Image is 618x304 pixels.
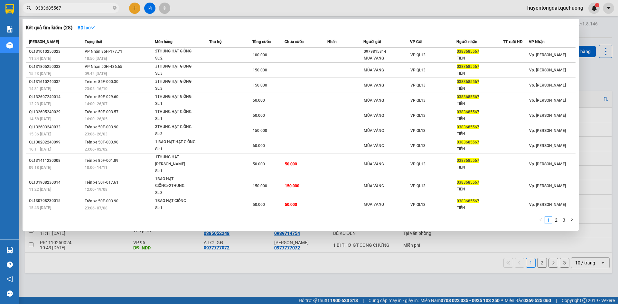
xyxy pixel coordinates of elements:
a: 3 [560,216,567,224]
span: 12:00 - 19/08 [85,187,108,192]
span: Vp. [PERSON_NAME] [529,113,566,118]
div: TIẾN [457,100,503,107]
div: MÙA VÀNG [364,55,410,62]
span: Nhãn [327,40,337,44]
button: Bộ lọcdown [72,23,100,33]
button: right [568,216,576,224]
div: MÙA VÀNG [364,183,410,189]
span: Trên xe 50F-003.90 [85,199,118,203]
span: VP Nhận 85H-177.71 [85,49,122,54]
span: Trên xe 50F-003.57 [85,110,118,114]
span: Trên xe 50F-003.90 [85,125,118,129]
span: 0383685567 [457,199,479,203]
span: VP QL13 [410,53,426,57]
div: QL130708230015 [29,198,83,204]
span: down [90,25,95,30]
span: 23:06 - 26/03 [85,132,108,136]
h3: Kết quả tìm kiếm ( 28 ) [26,24,72,31]
div: MÙA VÀNG [364,127,410,134]
span: right [570,218,574,222]
span: 0383685567 [457,140,479,144]
input: Tìm tên, số ĐT hoặc mã đơn [35,5,111,12]
span: VP QL13 [410,184,426,188]
span: 14:00 - 26/07 [85,102,108,106]
div: 1BAO HẠT GIỐNG+2THUNG [155,176,203,189]
span: VP Nhận 50H-436.65 [85,64,122,69]
span: 150.000 [285,184,299,188]
span: Trên xe 50F-017.61 [85,180,118,185]
span: VP QL13 [410,113,426,118]
div: QL131805250033 [29,63,83,70]
span: Trên xe 50F-003.90 [85,140,118,144]
span: VP Gửi [410,40,422,44]
div: SL: 2 [155,55,203,62]
div: QL132603240033 [29,124,83,131]
div: MÙA VÀNG [364,201,410,208]
span: Vp. [PERSON_NAME] [529,143,566,148]
span: 09:18 [DATE] [29,165,51,170]
span: Tổng cước [252,40,271,44]
li: Next Page [568,216,576,224]
span: Trên xe 85F-001.89 [85,158,118,163]
span: Trên xe 85F-000.30 [85,79,118,84]
span: VP Nhận [529,40,545,44]
span: Vp. [PERSON_NAME] [529,128,566,133]
span: 100.000 [253,53,267,57]
div: SL: 1 [155,168,203,175]
div: SL: 3 [155,85,203,92]
div: QL131610240032 [29,78,83,85]
div: SL: 3 [155,189,203,197]
span: left [539,218,543,222]
div: QL130202240099 [29,139,83,146]
span: 11:22 [DATE] [29,187,51,192]
div: SL: 1 [155,115,203,123]
span: 0383685567 [457,64,479,69]
span: 50.000 [253,98,265,103]
span: 50.000 [285,162,297,166]
span: 15:23 [DATE] [29,71,51,76]
div: MÙA VÀNG [364,97,410,104]
span: Vp. [PERSON_NAME] [529,68,566,72]
span: Vp. [PERSON_NAME] [529,162,566,166]
span: Món hàng [155,40,173,44]
span: 50.000 [285,202,297,207]
span: 150.000 [253,128,267,133]
div: TIẾN [457,131,503,137]
div: TIẾN [457,186,503,193]
a: 1 [545,216,552,224]
div: QL131411230008 [29,157,83,164]
span: 10:00 - 14/11 [85,165,108,170]
div: QL132605240029 [29,109,83,115]
span: 150.000 [253,184,267,188]
div: TIẾN [457,164,503,171]
div: 2THUNG HẠT GIỐNG [155,48,203,55]
span: 11:24 [DATE] [29,56,51,61]
span: 0383685567 [457,180,479,185]
div: QL131010250023 [29,48,83,55]
span: TT xuất HĐ [503,40,523,44]
div: 1THUNG HẠT GIỐNG [155,93,203,100]
div: MÙA VÀNG [364,82,410,89]
div: SL: 3 [155,131,203,138]
div: SL: 1 [155,205,203,212]
span: Chưa cước [285,40,304,44]
span: 16:00 - 26/05 [85,117,108,121]
span: VP QL13 [410,83,426,88]
span: [PERSON_NAME] [29,40,59,44]
span: Vp. [PERSON_NAME] [529,98,566,103]
span: 09:42 [DATE] [85,71,107,76]
div: MÙA VÀNG [364,143,410,149]
li: Previous Page [537,216,545,224]
span: 60.000 [253,143,265,148]
div: SL: 1 [155,100,203,107]
div: 0979815814 [364,48,410,55]
a: 2 [553,216,560,224]
span: Vp. [PERSON_NAME] [529,202,566,207]
div: TIẾN [457,146,503,152]
span: VP QL13 [410,143,426,148]
span: 23:06 - 07/08 [85,206,108,210]
span: 15:36 [DATE] [29,132,51,136]
div: 3THUNG HẠT GIỐNG [155,78,203,85]
div: TIẾN [457,70,503,77]
span: VP QL13 [410,68,426,72]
